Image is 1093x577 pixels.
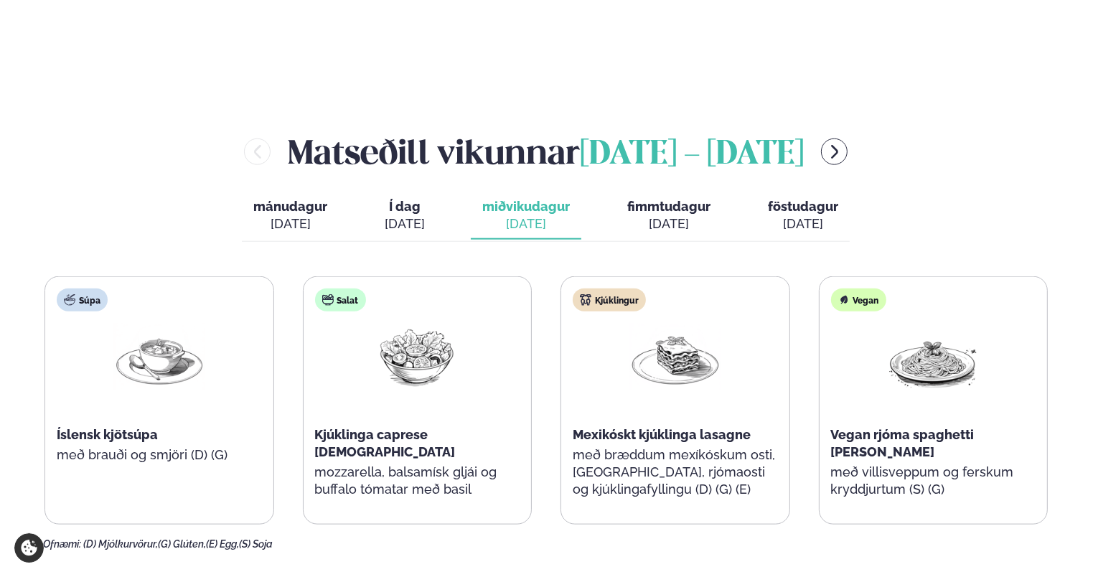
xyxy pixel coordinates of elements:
div: [DATE] [385,215,425,233]
span: (E) Egg, [206,538,239,550]
a: Cookie settings [14,533,44,563]
span: (G) Glúten, [158,538,206,550]
span: föstudagur [768,199,838,214]
img: chicken.svg [580,294,591,306]
button: menu-btn-left [244,139,271,165]
span: Mexikóskt kjúklinga lasagne [573,427,751,442]
p: með bræddum mexíkóskum osti, [GEOGRAPHIC_DATA], rjómaosti og kjúklingafyllingu (D) (G) (E) [573,446,778,498]
div: [DATE] [482,215,570,233]
p: með brauði og smjöri (D) (G) [57,446,262,464]
span: Íslensk kjötsúpa [57,427,158,442]
div: Vegan [831,288,886,311]
img: salad.svg [322,294,334,306]
button: föstudagur [DATE] [756,192,850,240]
button: Í dag [DATE] [373,192,436,240]
button: mánudagur [DATE] [242,192,339,240]
p: með villisveppum og ferskum kryddjurtum (S) (G) [831,464,1036,498]
span: miðvikudagur [482,199,570,214]
img: Soup.png [113,323,205,390]
span: (D) Mjólkurvörur, [83,538,158,550]
div: Kjúklingur [573,288,646,311]
img: Spagetti.png [887,323,979,390]
div: Salat [315,288,366,311]
span: (S) Soja [239,538,273,550]
span: Vegan rjóma spaghetti [PERSON_NAME] [831,427,975,459]
button: miðvikudagur [DATE] [471,192,581,240]
span: fimmtudagur [627,199,710,214]
button: menu-btn-right [821,139,848,165]
img: Vegan.svg [838,294,850,306]
button: fimmtudagur [DATE] [616,192,722,240]
img: Salad.png [371,323,463,389]
div: [DATE] [627,215,710,233]
p: mozzarella, balsamísk gljái og buffalo tómatar með basil [315,464,520,498]
img: Lasagna.png [629,323,721,390]
h2: Matseðill vikunnar [288,128,804,175]
span: [DATE] - [DATE] [580,139,804,171]
span: Í dag [385,198,425,215]
span: Ofnæmi: [43,538,81,550]
span: mánudagur [253,199,327,214]
div: Súpa [57,288,108,311]
span: Kjúklinga caprese [DEMOGRAPHIC_DATA] [315,427,456,459]
div: [DATE] [253,215,327,233]
img: soup.svg [64,294,75,306]
div: [DATE] [768,215,838,233]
